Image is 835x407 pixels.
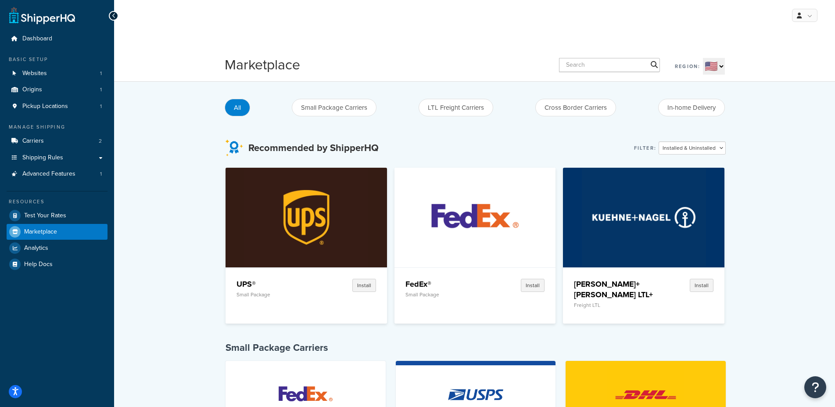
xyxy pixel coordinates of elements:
button: Open Resource Center [804,376,826,398]
div: Basic Setup [7,56,108,63]
span: 1 [100,103,102,110]
img: UPS® [244,168,369,267]
span: Shipping Rules [22,154,63,162]
a: Websites1 [7,65,108,82]
button: LTL Freight Carriers [419,99,493,116]
button: Cross Border Carriers [535,99,616,116]
span: Help Docs [24,261,53,268]
div: Manage Shipping [7,123,108,131]
button: Install [352,279,376,292]
a: Marketplace [7,224,108,240]
li: Pickup Locations [7,98,108,115]
a: Carriers2 [7,133,108,149]
li: Carriers [7,133,108,149]
label: Region: [675,60,700,72]
button: Install [690,279,713,292]
p: Small Package [237,292,320,298]
span: Carriers [22,137,44,145]
a: FedEx®FedEx®Small PackageInstall [394,168,556,324]
li: Origins [7,82,108,98]
span: 1 [100,170,102,178]
span: Websites [22,70,47,77]
button: All [225,99,250,116]
a: Help Docs [7,256,108,272]
h4: UPS® [237,279,320,289]
span: 2 [99,137,102,145]
a: Origins1 [7,82,108,98]
div: Resources [7,198,108,205]
a: Advanced Features1 [7,166,108,182]
a: Analytics [7,240,108,256]
button: Small Package Carriers [292,99,376,116]
input: Search [559,58,660,72]
a: UPS®UPS®Small PackageInstall [226,168,387,324]
button: In-home Delivery [658,99,725,116]
a: Dashboard [7,31,108,47]
span: Dashboard [22,35,52,43]
a: Test Your Rates [7,208,108,223]
img: Kuehne+Nagel LTL+ [582,168,706,267]
a: Kuehne+Nagel LTL+[PERSON_NAME]+[PERSON_NAME] LTL+Freight LTLInstall [563,168,724,324]
p: Freight LTL [574,302,657,308]
li: Advanced Features [7,166,108,182]
span: Test Your Rates [24,212,66,220]
label: Filter: [634,142,656,154]
span: Analytics [24,245,48,252]
button: Install [521,279,545,292]
p: Small Package [405,292,489,298]
h4: Small Package Carriers [226,341,726,354]
span: Pickup Locations [22,103,68,110]
span: Marketplace [24,228,57,236]
h4: [PERSON_NAME]+[PERSON_NAME] LTL+ [574,279,657,300]
span: 1 [100,86,102,94]
h4: FedEx® [405,279,489,289]
h3: Recommended by ShipperHQ [248,143,379,153]
span: Advanced Features [22,170,75,178]
img: FedEx® [413,168,537,267]
a: Pickup Locations1 [7,98,108,115]
span: 1 [100,70,102,77]
a: Shipping Rules [7,150,108,166]
span: Origins [22,86,42,94]
h1: Marketplace [225,55,300,75]
li: Websites [7,65,108,82]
